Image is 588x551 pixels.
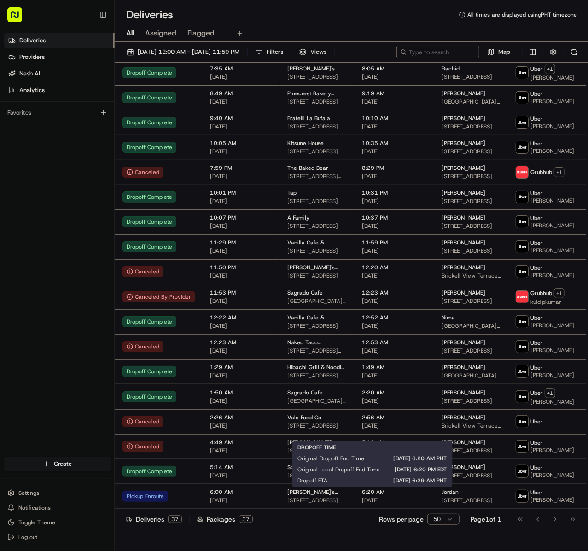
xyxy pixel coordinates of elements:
[516,365,528,377] img: uber-new-logo.jpeg
[210,314,273,321] span: 12:22 AM
[4,516,111,529] button: Toggle Theme
[122,167,163,178] button: Canceled
[530,140,543,147] span: Uber
[530,65,543,73] span: Uber
[442,214,485,221] span: [PERSON_NAME]
[4,531,111,544] button: Log out
[210,139,273,147] span: 10:05 AM
[362,297,427,305] span: [DATE]
[362,214,427,221] span: 10:37 PM
[362,115,427,122] span: 10:10 AM
[287,272,347,279] span: [STREET_ADDRESS]
[442,372,501,379] span: [GEOGRAPHIC_DATA], [STREET_ADDRESS]
[287,115,330,122] span: Fratelli La Bufala
[287,447,347,454] span: [STREET_ADDRESS]
[126,7,173,22] h1: Deliveries
[442,139,485,147] span: [PERSON_NAME]
[122,341,163,352] div: Canceled
[545,64,555,74] button: +1
[287,372,347,379] span: [STREET_ADDRESS]
[362,422,427,429] span: [DATE]
[516,116,528,128] img: uber-new-logo.jpeg
[530,347,574,354] span: [PERSON_NAME]
[530,371,574,379] span: [PERSON_NAME]
[442,73,501,81] span: [STREET_ADDRESS]
[442,364,485,371] span: [PERSON_NAME]
[295,46,331,58] button: Views
[530,489,543,496] span: Uber
[395,466,447,474] span: [DATE] 6:20 PM EDT
[287,214,309,221] span: A Family
[442,322,501,330] span: [GEOGRAPHIC_DATA], [STREET_ADDRESS]
[442,397,501,405] span: [STREET_ADDRESS]
[19,86,45,94] span: Analytics
[287,314,347,321] span: Vanilla Cafe & Breakfast/Desserts
[287,439,347,446] span: [PERSON_NAME]'s Pizzeria
[530,496,574,504] span: [PERSON_NAME]
[122,266,163,277] button: Canceled
[210,289,273,296] span: 11:53 PM
[442,98,501,105] span: [GEOGRAPHIC_DATA], [STREET_ADDRESS]
[554,288,565,298] button: +1
[362,497,427,504] span: [DATE]
[287,297,347,305] span: [GEOGRAPHIC_DATA][STREET_ADDRESS]
[442,447,501,454] span: [STREET_ADDRESS]
[287,173,347,180] span: [STREET_ADDRESS][US_STATE]
[442,123,501,130] span: [STREET_ADDRESS][PERSON_NAME]
[442,439,485,446] span: [PERSON_NAME]
[210,98,273,105] span: [DATE]
[530,464,543,471] span: Uber
[471,515,501,524] div: Page 1 of 1
[530,389,543,397] span: Uber
[530,298,565,306] span: kuldipkumar
[530,74,574,81] span: [PERSON_NAME]
[442,414,485,421] span: [PERSON_NAME]
[287,464,306,471] span: Sproutz
[18,519,55,526] span: Toggle Theme
[530,264,543,272] span: Uber
[210,272,273,279] span: [DATE]
[210,65,273,72] span: 7:35 AM
[210,322,273,330] span: [DATE]
[287,148,347,155] span: [STREET_ADDRESS]
[442,90,485,97] span: [PERSON_NAME]
[18,534,37,541] span: Log out
[18,489,39,497] span: Settings
[442,222,501,230] span: [STREET_ADDRESS]
[287,123,347,130] span: [STREET_ADDRESS][US_STATE]
[516,441,528,452] img: uber-new-logo.jpeg
[530,90,543,98] span: Uber
[287,65,335,72] span: [PERSON_NAME]'s
[210,422,273,429] span: [DATE]
[362,264,427,271] span: 12:20 AM
[210,239,273,246] span: 11:29 PM
[210,372,273,379] span: [DATE]
[4,105,111,120] div: Favorites
[530,197,574,204] span: [PERSON_NAME]
[530,290,552,297] span: Grubhub
[54,460,72,468] span: Create
[530,418,543,425] span: Uber
[442,488,459,496] span: Jordan
[516,316,528,328] img: uber-new-logo.jpeg
[287,98,347,105] span: [STREET_ADDRESS]
[362,139,427,147] span: 10:35 AM
[210,264,273,271] span: 11:50 PM
[362,222,427,230] span: [DATE]
[168,515,182,523] div: 37
[362,488,427,496] span: 6:20 AM
[362,389,427,396] span: 2:20 AM
[442,189,485,197] span: [PERSON_NAME]
[287,497,347,504] span: [STREET_ADDRESS]
[343,477,447,485] span: [DATE] 6:29 AM PHT
[287,339,347,346] span: Naked Taco [GEOGRAPHIC_DATA]
[530,272,574,279] span: [PERSON_NAME]
[516,490,528,502] img: uber-new-logo.jpeg
[122,441,163,452] button: Canceled
[210,173,273,180] span: [DATE]
[442,239,485,246] span: [PERSON_NAME]
[362,148,427,155] span: [DATE]
[442,173,501,180] span: [STREET_ADDRESS]
[18,504,51,511] span: Notifications
[210,189,273,197] span: 10:01 PM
